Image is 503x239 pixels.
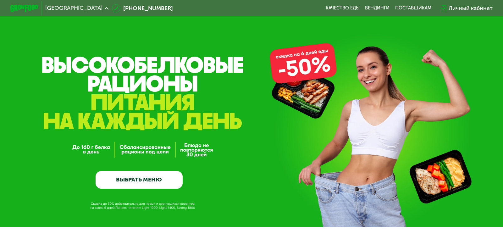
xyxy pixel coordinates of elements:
[365,5,390,11] a: Вендинги
[395,5,431,11] div: поставщикам
[112,4,173,13] a: [PHONE_NUMBER]
[449,4,493,13] div: Личный кабинет
[326,5,360,11] a: Качество еды
[45,5,102,11] span: [GEOGRAPHIC_DATA]
[96,171,183,189] a: ВЫБРАТЬ МЕНЮ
